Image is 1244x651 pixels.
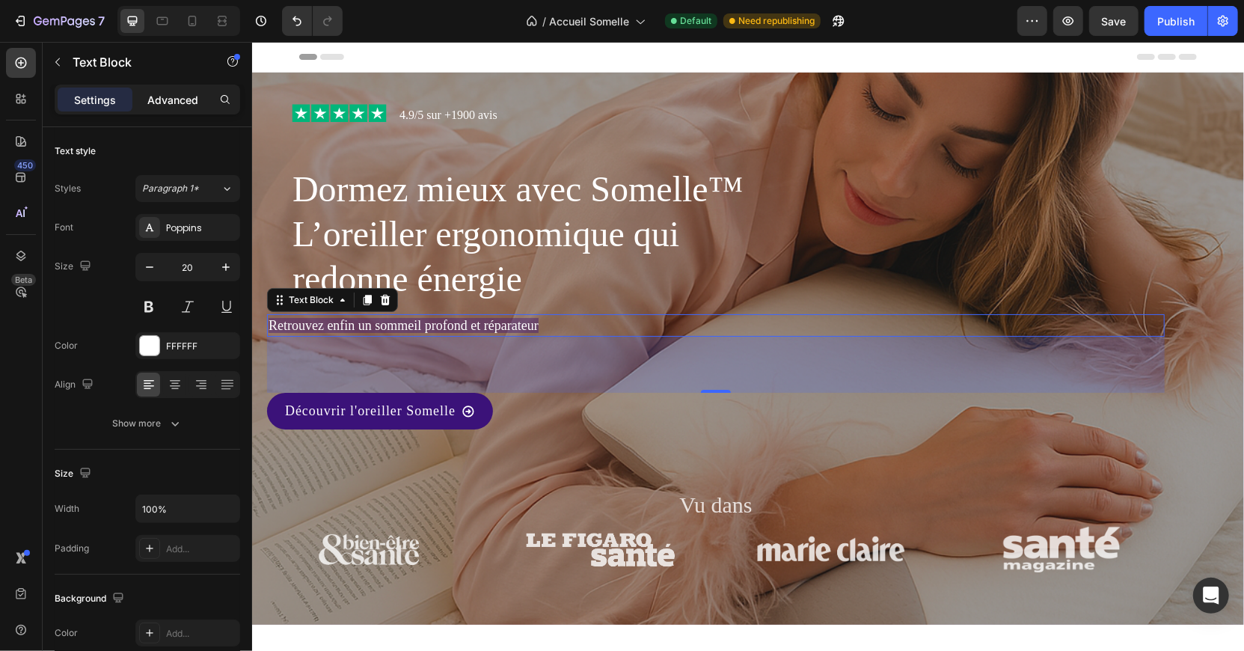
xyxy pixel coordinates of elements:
[142,182,199,195] span: Paragraph 1*
[6,6,111,36] button: 7
[135,175,240,202] button: Paragraph 1*
[136,495,239,522] input: Auto
[74,92,116,108] p: Settings
[55,339,78,352] div: Color
[55,375,96,395] div: Align
[55,257,94,277] div: Size
[56,487,178,528] img: gempages_578467041686586249-70c55db5-08d3-4e5a-b868-667cd1b8c0fc.png
[680,14,711,28] span: Default
[1102,15,1127,28] span: Save
[55,464,94,484] div: Size
[542,13,546,29] span: /
[1145,6,1207,36] button: Publish
[14,159,36,171] div: 450
[166,542,236,556] div: Add...
[282,6,343,36] div: Undo/Redo
[1193,578,1229,614] div: Open Intercom Messenger
[738,14,815,28] span: Need republishing
[252,42,1244,651] iframe: Design area
[55,542,89,555] div: Padding
[427,450,500,475] span: Vu dans
[504,492,654,522] img: gempages_578467041686586249-5494a2c3-b4a1-44a6-af34-0833dd7930a4.png
[55,589,127,609] div: Background
[166,340,236,353] div: FFFFFF
[55,221,73,234] div: Font
[1157,13,1195,29] div: Publish
[750,485,870,531] img: gempages_578467041686586249-f98ccc95-4b31-4e5d-835b-0ef9ba0fbb92.png
[147,92,198,108] p: Advanced
[55,182,81,195] div: Styles
[55,626,78,640] div: Color
[73,53,200,71] p: Text Block
[166,221,236,235] div: Poppins
[55,502,79,516] div: Width
[11,274,36,286] div: Beta
[166,627,236,641] div: Add...
[549,13,629,29] span: Accueil Somelle
[55,410,240,437] button: Show more
[113,416,183,431] div: Show more
[1089,6,1139,36] button: Save
[274,487,423,527] img: gempages_578467041686586249-532e857a-0b69-4267-ab50-7ebd045c324b.png
[98,12,105,30] p: 7
[55,144,96,158] div: Text style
